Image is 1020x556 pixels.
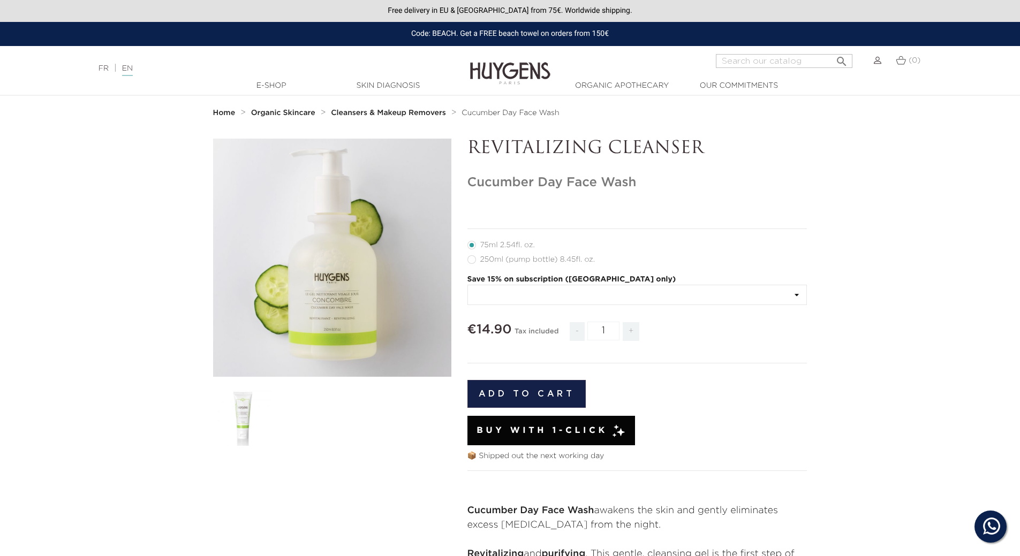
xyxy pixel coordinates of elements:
[832,51,851,65] button: 
[467,241,548,249] label: 75ml 2.54fl. oz.
[467,255,608,264] label: 250ml (pump bottle) 8.45fl. oz.
[623,322,640,341] span: +
[462,109,559,117] a: Cucumber Day Face Wash
[835,52,848,65] i: 
[909,57,920,64] span: (0)
[467,139,807,159] p: REVITALIZING CLEANSER
[467,504,807,532] p: awakens the skin and gently eliminates excess [MEDICAL_DATA] from the night.
[93,62,417,75] div: |
[213,109,238,117] a: Home
[470,45,550,86] img: Huygens
[251,109,315,117] strong: Organic Skincare
[99,65,109,72] a: FR
[570,322,585,341] span: -
[335,80,442,92] a: Skin Diagnosis
[122,65,133,76] a: EN
[716,54,852,68] input: Search
[515,320,558,349] div: Tax included
[331,109,446,117] strong: Cleansers & Makeup Removers
[213,109,236,117] strong: Home
[251,109,318,117] a: Organic Skincare
[569,80,676,92] a: Organic Apothecary
[218,80,325,92] a: E-Shop
[467,274,807,285] p: Save 15% on subscription ([GEOGRAPHIC_DATA] only)
[467,380,586,408] button: Add to cart
[685,80,792,92] a: Our commitments
[331,109,448,117] a: Cleansers & Makeup Removers
[587,322,619,340] input: Quantity
[467,451,807,462] p: 📦 Shipped out the next working day
[467,323,512,336] span: €14.90
[467,506,594,515] strong: Cucumber Day Face Wash
[467,175,807,191] h1: Cucumber Day Face Wash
